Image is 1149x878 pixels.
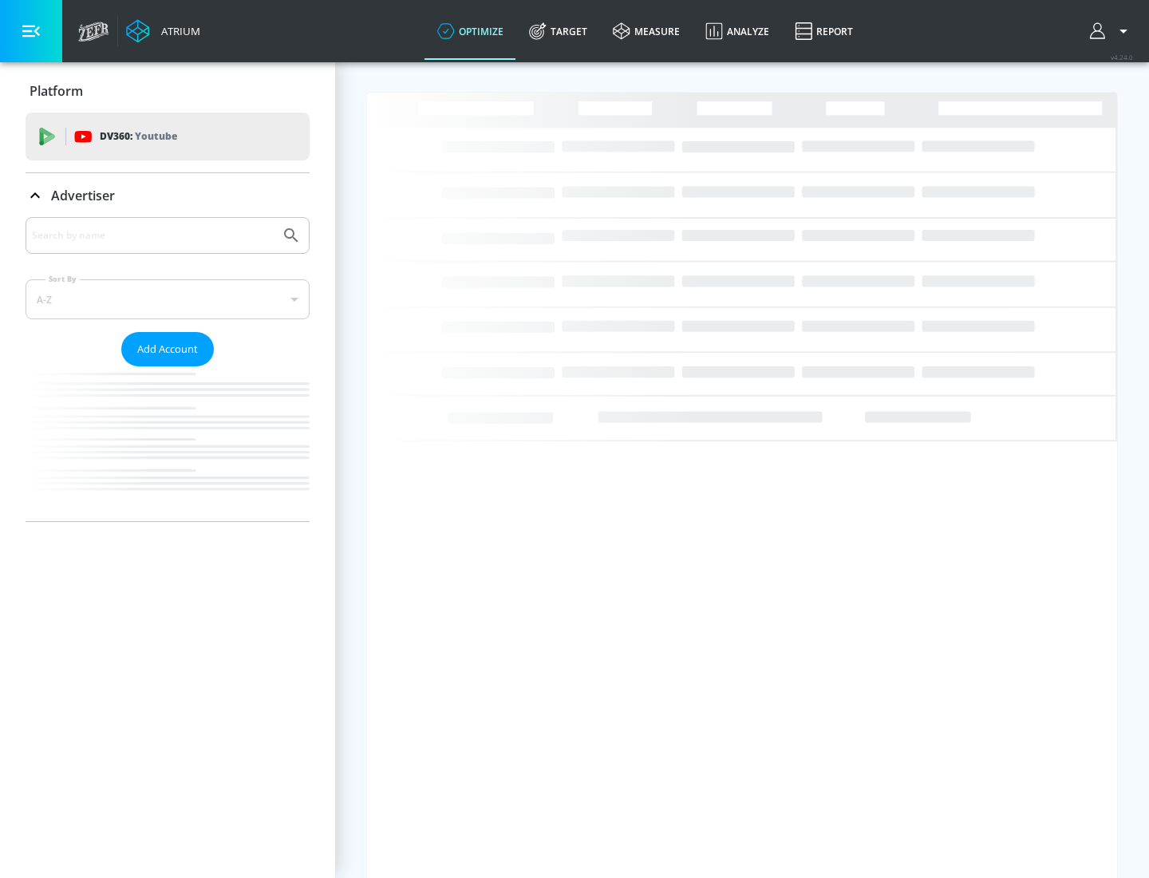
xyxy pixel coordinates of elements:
[26,69,310,113] div: Platform
[135,128,177,144] p: Youtube
[26,173,310,218] div: Advertiser
[121,332,214,366] button: Add Account
[26,113,310,160] div: DV360: Youtube
[155,24,200,38] div: Atrium
[782,2,866,60] a: Report
[126,19,200,43] a: Atrium
[424,2,516,60] a: optimize
[26,279,310,319] div: A-Z
[30,82,83,100] p: Platform
[600,2,693,60] a: measure
[1111,53,1133,61] span: v 4.24.0
[26,366,310,521] nav: list of Advertiser
[693,2,782,60] a: Analyze
[26,217,310,521] div: Advertiser
[32,225,274,246] input: Search by name
[137,340,198,358] span: Add Account
[51,187,115,204] p: Advertiser
[100,128,177,145] p: DV360:
[45,274,80,284] label: Sort By
[516,2,600,60] a: Target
